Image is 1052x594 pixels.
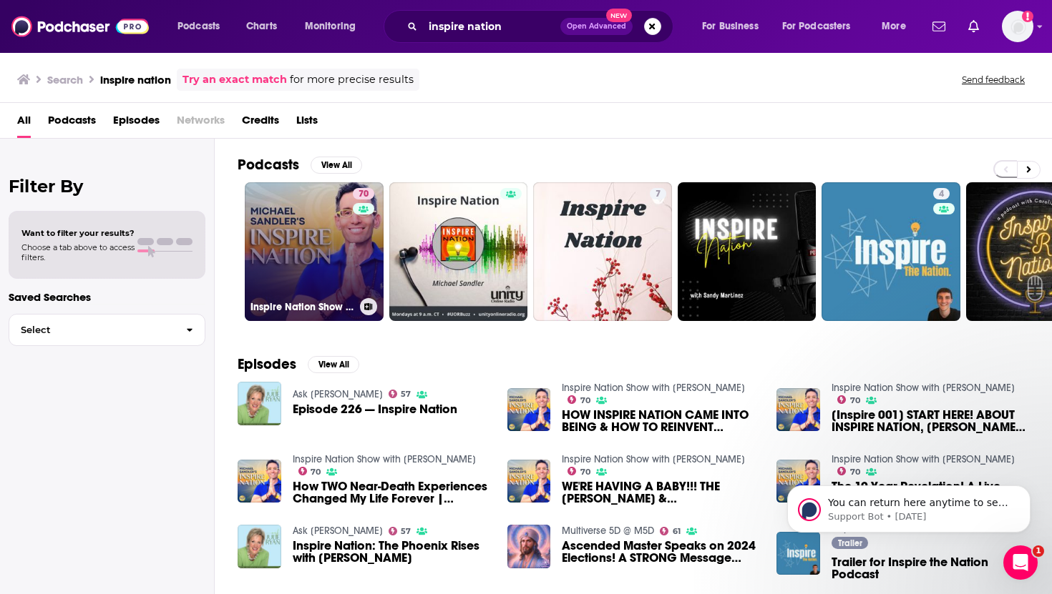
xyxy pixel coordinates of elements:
span: All [17,109,31,138]
span: For Business [702,16,759,36]
span: For Podcasters [782,16,851,36]
button: open menu [773,15,872,38]
img: HOW INSPIRE NATION CAME INTO BEING & HOW TO REINVENT YOURSELF!!! CJ Liu & Michael Sandler | Healt... [507,388,551,432]
a: Try an exact match [182,71,287,88]
a: Ask Julie Ryan [293,388,383,400]
img: How TWO Near-Death Experiences Changed My Life Forever | Michael Sandler | Inspire Nation [238,460,281,503]
span: More [882,16,906,36]
img: Episode 226 — Inspire Nation [238,382,281,425]
span: Lists [296,109,318,138]
span: Choose a tab above to access filters. [21,242,135,262]
button: View All [311,157,362,174]
svg: Add a profile image [1022,11,1033,22]
a: 7 [650,188,666,199]
a: WE'RE HAVING A BABY!!! THE MICHAEL & JESSICA INSPIRE NATION PREGNANCY!!! Health | Inspiration | S... [562,480,759,505]
a: Episode 226 — Inspire Nation [293,403,457,415]
img: Inspire Nation: The Phoenix Rises with Michael Sandler [238,525,281,568]
a: PodcastsView All [238,156,362,174]
h3: inspire nation [100,73,171,86]
input: Search podcasts, credits, & more... [423,15,560,38]
span: Networks [177,109,225,138]
a: Show notifications dropdown [927,14,951,39]
a: Inspire Nation Show with Michael Sandler [832,453,1015,465]
a: 7 [533,182,672,321]
span: 4 [939,187,944,202]
span: 61 [673,528,681,535]
a: 70 [298,467,321,475]
a: Charts [237,15,286,38]
span: [Inspire 001] START HERE! ABOUT INSPIRE NATION, [PERSON_NAME] & YOUR PERSONAL PATH TO TRANSFORMAT... [832,409,1029,433]
a: 70Inspire Nation Show with [PERSON_NAME] [245,182,384,321]
button: open menu [167,15,238,38]
a: HOW INSPIRE NATION CAME INTO BEING & HOW TO REINVENT YOURSELF!!! CJ Liu & Michael Sandler | Healt... [562,409,759,433]
button: open menu [295,15,374,38]
span: 57 [401,528,411,535]
button: open menu [692,15,776,38]
a: 70 [837,395,860,404]
img: WE'RE HAVING A BABY!!! THE MICHAEL & JESSICA INSPIRE NATION PREGNANCY!!! Health | Inspiration | S... [507,460,551,503]
img: Ascended Master Speaks on 2024 Elections! A STRONG Message from Adamus Saint-Germain! Geoffrey Ho... [507,525,551,568]
iframe: Intercom live chat [1003,545,1038,580]
p: Saved Searches [9,290,205,304]
a: 4 [933,188,950,199]
span: Ascended Master Speaks on 2024 Elections! A STRONG Message from Adamus Saint-Germain! [PERSON_NAM... [562,540,759,564]
span: Want to filter your results? [21,228,135,238]
a: 61 [660,527,681,535]
img: Podchaser - Follow, Share and Rate Podcasts [11,13,149,40]
a: Trailer for Inspire the Nation Podcast [832,556,1029,580]
a: Podcasts [48,109,96,138]
a: Inspire Nation Show with Michael Sandler [562,453,745,465]
span: 1 [1033,545,1044,557]
span: 70 [580,397,590,404]
a: Multiverse 5D @ M5D [562,525,654,537]
span: Charts [246,16,277,36]
a: Ascended Master Speaks on 2024 Elections! A STRONG Message from Adamus Saint-Germain! Geoffrey Ho... [562,540,759,564]
span: for more precise results [290,71,414,88]
h2: Episodes [238,355,296,373]
iframe: Intercom notifications message [766,455,1052,555]
button: open menu [872,15,924,38]
span: 7 [656,187,661,202]
a: 57 [389,390,411,398]
a: Ask Julie Ryan [293,525,383,537]
span: Monitoring [305,16,356,36]
a: EpisodesView All [238,355,359,373]
span: HOW INSPIRE NATION CAME INTO BEING & HOW TO REINVENT YOURSELF!!! [PERSON_NAME] & [PERSON_NAME] | ... [562,409,759,433]
img: [Inspire 001] START HERE! ABOUT INSPIRE NATION, MICHAEL SANDLER & YOUR PERSONAL PATH TO TRANSFORM... [776,388,820,432]
a: 57 [389,527,411,535]
a: Inspire Nation Show with Michael Sandler [562,382,745,394]
span: 70 [359,187,369,202]
button: Send feedback [958,74,1029,86]
a: 70 [568,395,590,404]
img: User Profile [1002,11,1033,42]
a: 70 [568,467,590,475]
h3: Inspire Nation Show with [PERSON_NAME] [250,301,354,313]
span: 70 [311,469,321,475]
a: Episodes [113,109,160,138]
span: Inspire Nation: The Phoenix Rises with [PERSON_NAME] [293,540,490,564]
button: Open AdvancedNew [560,18,633,35]
h2: Filter By [9,176,205,197]
a: Inspire Nation Show with Michael Sandler [832,382,1015,394]
span: 70 [580,469,590,475]
a: Credits [242,109,279,138]
span: 70 [850,397,860,404]
span: WE'RE HAVING A BABY!!! THE [PERSON_NAME] & [PERSON_NAME] INSPIRE NATION PREGNANCY!!! Health | Ins... [562,480,759,505]
a: [Inspire 001] START HERE! ABOUT INSPIRE NATION, MICHAEL SANDLER & YOUR PERSONAL PATH TO TRANSFORM... [832,409,1029,433]
span: New [606,9,632,22]
button: Show profile menu [1002,11,1033,42]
